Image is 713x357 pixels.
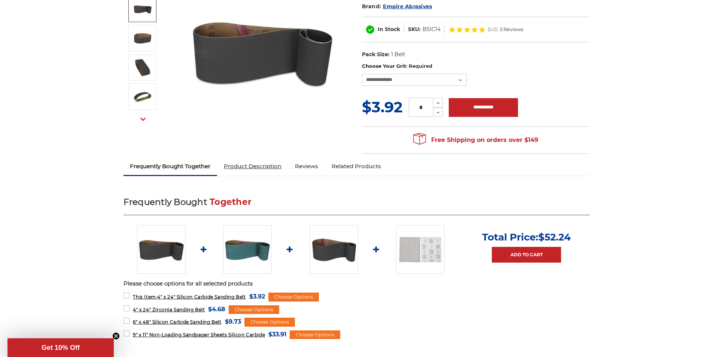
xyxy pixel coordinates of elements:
[290,330,340,339] div: Choose Options
[133,29,152,48] img: 4" x 24" Silicon Carbide Sanding Belt
[124,158,217,175] a: Frequently Bought Together
[538,231,571,243] span: $52.24
[133,332,265,338] span: 9" x 11" Non-Loading Sandpaper Sheets Silicon Carbide
[378,26,400,33] span: In Stock
[137,225,186,274] img: 4" x 24" Silicon Carbide File Belt
[208,304,225,314] span: $4.68
[500,27,523,32] span: 3 Reviews
[124,197,207,207] span: Frequently Bought
[225,317,241,327] span: $9.73
[124,279,590,288] p: Please choose options for all selected products
[42,344,80,351] span: Get 10% Off
[229,305,279,314] div: Choose Options
[133,87,152,106] img: 4" x 24" Sanding Belt SC
[134,111,152,127] button: Next
[492,247,561,263] a: Add to Cart
[362,51,390,58] dt: Pack Size:
[391,51,405,58] dd: 1 Belt
[362,3,381,10] span: Brand:
[383,3,432,10] a: Empire Abrasives
[413,133,538,148] span: Free Shipping on orders over $149
[210,197,252,207] span: Together
[268,329,286,339] span: $33.91
[133,294,157,300] strong: This Item:
[133,58,152,77] img: 4" x 24" - Silicon Carbide Sanding Belt
[268,293,319,302] div: Choose Options
[423,25,441,33] dd: BSIC14
[7,338,114,357] div: Get 10% OffClose teaser
[217,158,288,175] a: Product Description
[249,291,265,302] span: $3.92
[408,25,421,33] dt: SKU:
[488,27,498,32] span: (5.0)
[362,98,403,116] span: $3.92
[482,231,571,243] p: Total Price:
[288,158,325,175] a: Reviews
[133,319,221,325] span: 6" x 48" Silicon Carbide Sanding Belt
[133,307,205,312] span: 4" x 24" Zirconia Sanding Belt
[409,63,432,69] small: Required
[362,63,590,70] label: Choose Your Grit:
[325,158,388,175] a: Related Products
[244,318,295,327] div: Choose Options
[133,294,246,300] span: 4" x 24" Silicon Carbide Sanding Belt
[112,332,120,340] button: Close teaser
